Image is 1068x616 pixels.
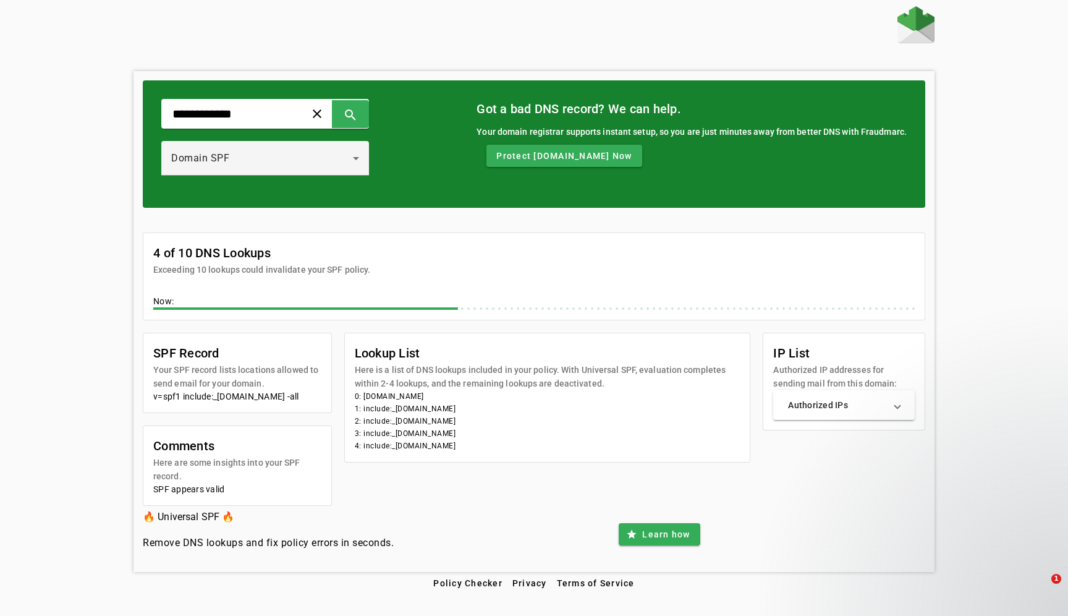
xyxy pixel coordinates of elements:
[355,403,740,415] li: 1: include:_[DOMAIN_NAME]
[486,145,642,167] button: Protect [DOMAIN_NAME] Now
[897,6,934,43] img: Fraudmarc Logo
[773,363,915,390] mat-card-subtitle: Authorized IP addresses for sending mail from this domain:
[428,572,507,594] button: Policy Checker
[619,523,700,545] button: Learn how
[153,295,915,310] div: Now:
[512,578,547,588] span: Privacy
[355,427,740,440] li: 3: include:_[DOMAIN_NAME]
[1026,574,1056,604] iframe: Intercom live chat
[355,440,740,452] li: 4: include:_[DOMAIN_NAME]
[477,99,907,119] mat-card-title: Got a bad DNS record? We can help.
[153,456,321,483] mat-card-subtitle: Here are some insights into your SPF record.
[171,152,229,164] span: Domain SPF
[153,363,321,390] mat-card-subtitle: Your SPF record lists locations allowed to send email for your domain.
[153,263,370,276] mat-card-subtitle: Exceeding 10 lookups could invalidate your SPF policy.
[496,150,632,162] span: Protect [DOMAIN_NAME] Now
[355,415,740,427] li: 2: include:_[DOMAIN_NAME]
[355,343,740,363] mat-card-title: Lookup List
[153,343,321,363] mat-card-title: SPF Record
[153,243,370,263] mat-card-title: 4 of 10 DNS Lookups
[507,572,552,594] button: Privacy
[355,363,740,390] mat-card-subtitle: Here is a list of DNS lookups included in your policy. With Universal SPF, evaluation completes w...
[143,508,394,526] h3: 🔥 Universal SPF 🔥
[552,572,640,594] button: Terms of Service
[143,536,394,550] h4: Remove DNS lookups and fix policy errors in seconds.
[642,528,690,541] span: Learn how
[788,399,885,411] mat-panel-title: Authorized IPs
[355,390,740,403] li: 0: [DOMAIN_NAME]
[1051,574,1061,584] span: 1
[433,578,502,588] span: Policy Checker
[897,6,934,46] a: Home
[477,125,907,139] div: Your domain registrar supports instant setup, so you are just minutes away from better DNS with F...
[773,390,915,420] mat-expansion-panel-header: Authorized IPs
[153,436,321,456] mat-card-title: Comments
[557,578,635,588] span: Terms of Service
[773,343,915,363] mat-card-title: IP List
[153,390,321,403] div: v=spf1 include:_[DOMAIN_NAME] -all
[153,483,321,495] div: SPF appears valid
